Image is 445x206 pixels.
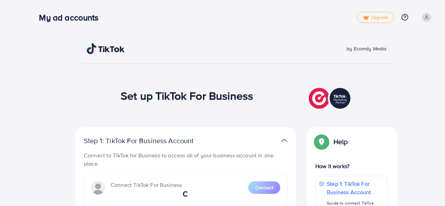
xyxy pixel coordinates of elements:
[315,135,328,148] img: Popup guide
[347,45,386,52] span: by Ecomdy Media
[363,15,388,20] span: Upgrade
[281,135,288,146] img: TikTok partner
[84,137,216,145] p: Step 1: TikTok For Business Account
[309,86,352,110] img: TikTok partner
[87,43,125,54] img: TikTok
[327,180,384,196] p: Step 1: TikTok For Business Account
[315,162,388,170] p: How it works?
[357,12,394,23] a: tickUpgrade
[39,13,104,23] h3: My ad accounts
[333,138,348,146] p: Help
[363,15,369,20] img: tick
[121,89,253,102] h1: Set up TikTok For Business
